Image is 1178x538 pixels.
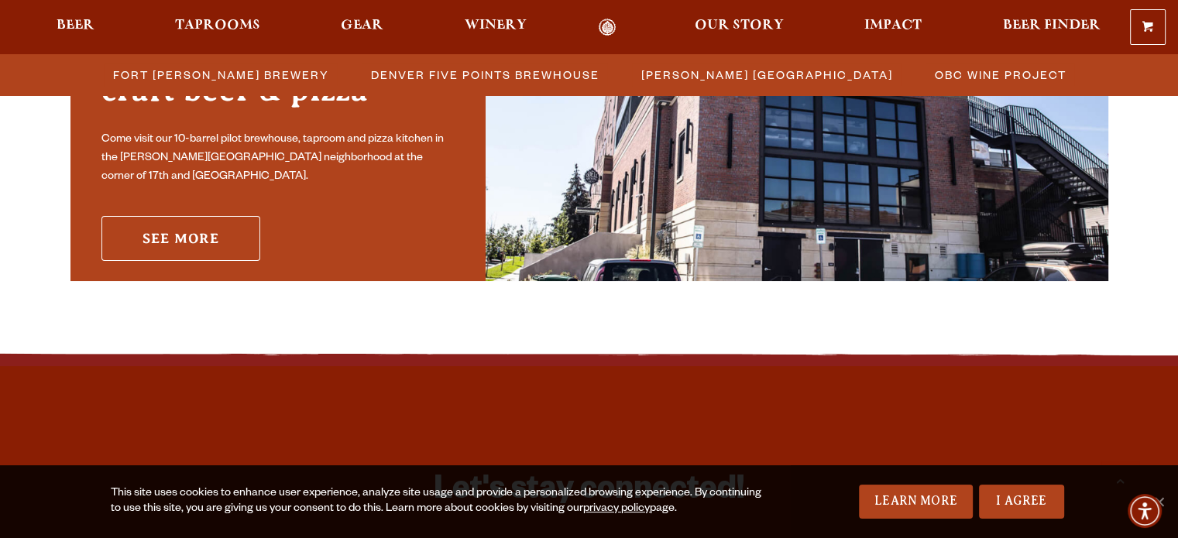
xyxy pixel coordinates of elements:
div: Accessibility Menu [1128,494,1162,528]
a: Beer [46,19,105,36]
a: See More [101,216,260,261]
span: Denver Five Points Brewhouse [371,63,599,86]
a: Denver Five Points Brewhouse [362,63,607,86]
span: Impact [864,19,922,32]
a: [PERSON_NAME] [GEOGRAPHIC_DATA] [632,63,901,86]
a: Beer Finder [992,19,1110,36]
a: Learn More [859,485,973,519]
a: Our Story [685,19,794,36]
span: Taprooms [175,19,260,32]
span: [PERSON_NAME] [GEOGRAPHIC_DATA] [641,63,893,86]
a: Scroll to top [1101,461,1139,499]
p: Come visit our 10-barrel pilot brewhouse, taproom and pizza kitchen in the [PERSON_NAME][GEOGRAPH... [101,131,455,187]
span: Our Story [695,19,784,32]
a: OBC Wine Project [926,63,1074,86]
span: OBC Wine Project [935,63,1066,86]
a: Winery [455,19,537,36]
a: Taprooms [165,19,270,36]
span: Fort [PERSON_NAME] Brewery [113,63,329,86]
a: Odell Home [579,19,637,36]
span: Gear [341,19,383,32]
a: Fort [PERSON_NAME] Brewery [104,63,337,86]
div: This site uses cookies to enhance user experience, analyze site usage and provide a personalized ... [111,486,771,517]
a: privacy policy [583,503,650,516]
a: I Agree [979,485,1064,519]
span: Beer Finder [1002,19,1100,32]
a: Impact [854,19,932,36]
span: Beer [57,19,94,32]
span: Winery [465,19,527,32]
a: Gear [331,19,393,36]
